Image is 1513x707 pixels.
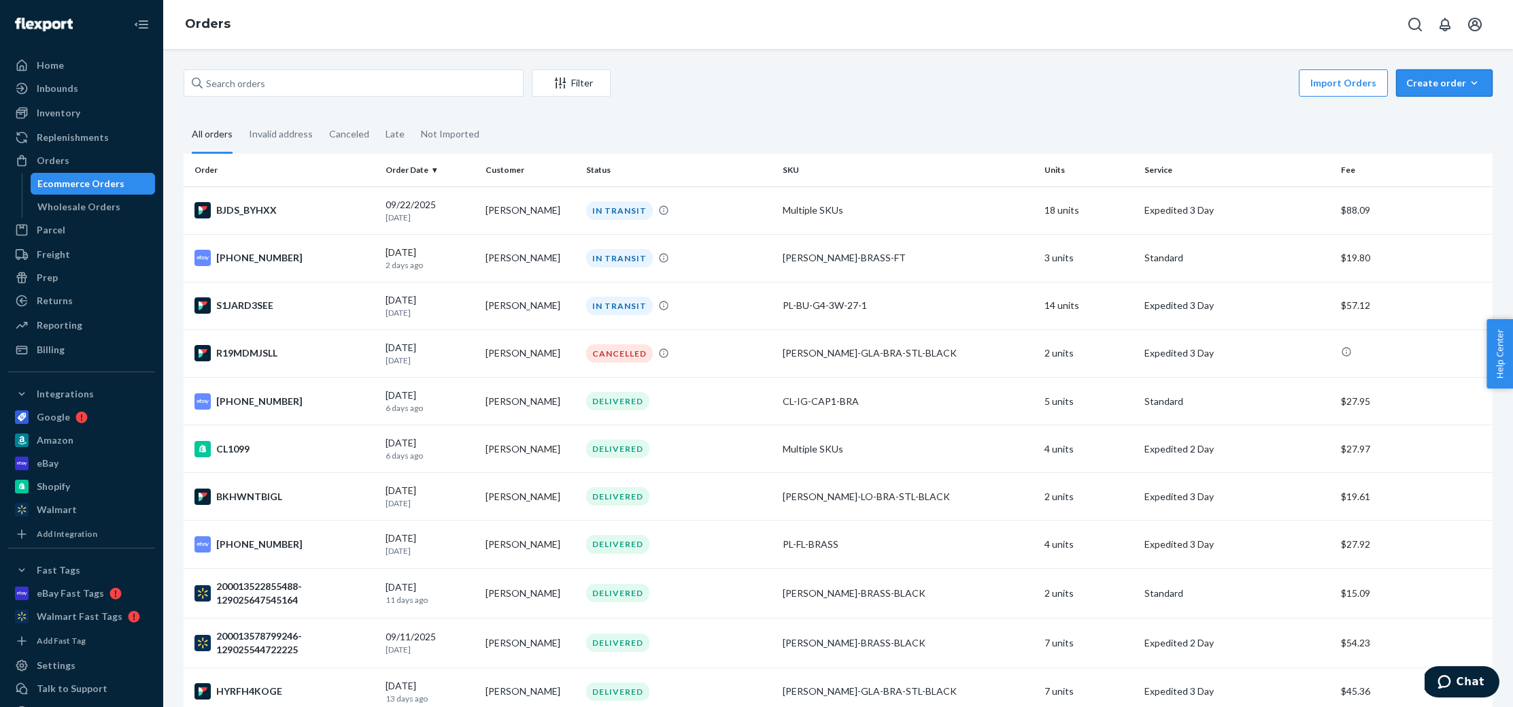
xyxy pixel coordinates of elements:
td: [PERSON_NAME] [480,329,581,377]
div: [PERSON_NAME]-BRASS-BLACK [783,587,1034,600]
td: [PERSON_NAME] [480,282,581,329]
div: [PERSON_NAME]-BRASS-BLACK [783,636,1034,650]
div: Parcel [37,223,65,237]
p: [DATE] [386,307,475,318]
a: Inventory [8,102,155,124]
button: Close Navigation [128,11,155,38]
div: Invalid address [249,116,313,152]
p: Expedited 2 Day [1144,636,1330,650]
td: [PERSON_NAME] [480,618,581,668]
div: [PHONE_NUMBER] [194,393,375,410]
div: Shopify [37,480,70,493]
div: Fast Tags [37,563,80,577]
p: 6 days ago [386,402,475,414]
p: Expedited 3 Day [1144,685,1330,698]
p: [DATE] [386,355,475,366]
div: Filter [532,76,610,90]
th: Order Date [380,154,481,186]
th: Fee [1336,154,1493,186]
div: Walmart [37,503,77,516]
button: Open account menu [1461,11,1489,38]
div: Ecommerce Orders [37,177,124,191]
td: 18 units [1039,186,1140,234]
div: IN TRANSIT [586,201,653,220]
div: eBay Fast Tags [37,587,104,600]
input: Search orders [184,69,524,97]
div: Replenishments [37,131,109,144]
td: 7 units [1039,618,1140,668]
div: [DATE] [386,246,475,271]
p: 13 days ago [386,693,475,704]
span: Help Center [1486,319,1513,389]
td: $54.23 [1336,618,1493,668]
p: Standard [1144,587,1330,600]
button: Talk to Support [8,678,155,700]
a: Shopify [8,476,155,497]
td: [PERSON_NAME] [480,186,581,234]
div: Add Integration [37,528,97,540]
td: [PERSON_NAME] [480,378,581,425]
div: [DATE] [386,531,475,557]
button: Filter [532,69,611,97]
div: Integrations [37,387,94,401]
td: 2 units [1039,329,1140,377]
td: 14 units [1039,282,1140,329]
a: Orders [8,150,155,171]
a: Freight [8,244,155,265]
a: Google [8,406,155,428]
td: [PERSON_NAME] [480,521,581,568]
div: Wholesale Orders [37,200,120,214]
div: IN TRANSIT [586,297,653,315]
a: Parcel [8,219,155,241]
div: Settings [37,659,75,672]
div: CL1099 [194,441,375,457]
div: Prep [37,271,58,284]
td: Multiple SKUs [777,186,1039,234]
p: Expedited 3 Day [1144,203,1330,217]
div: DELIVERED [586,683,649,701]
td: [PERSON_NAME] [480,425,581,473]
button: Open notifications [1431,11,1459,38]
div: 09/11/2025 [386,630,475,655]
div: Orders [37,154,69,167]
p: 2 days ago [386,259,475,271]
td: 5 units [1039,378,1140,425]
td: $57.12 [1336,282,1493,329]
div: R19MDMJSLL [194,345,375,361]
div: Talk to Support [37,682,107,695]
p: [DATE] [386,212,475,223]
div: [DATE] [386,341,475,366]
div: BJDS_BYHXX [194,202,375,218]
div: [PERSON_NAME]-BRASS-FT [783,251,1034,265]
p: [DATE] [386,644,475,655]
div: 09/22/2025 [386,198,475,223]
div: [DATE] [386,293,475,318]
p: Standard [1144,251,1330,265]
p: Standard [1144,395,1330,408]
td: 2 units [1039,568,1140,618]
a: Home [8,54,155,76]
div: PL-BU-G4-3W-27-1 [783,299,1034,312]
td: Multiple SKUs [777,425,1039,473]
div: DELIVERED [586,392,649,410]
div: Create order [1406,76,1482,90]
th: Status [581,154,777,186]
td: $19.61 [1336,473,1493,521]
div: Add Fast Tag [37,635,86,646]
p: 6 days ago [386,450,475,461]
div: Inbounds [37,82,78,95]
div: DELIVERED [586,634,649,652]
div: S1JARD3SEE [194,297,375,314]
a: Settings [8,655,155,676]
a: Walmart Fast Tags [8,606,155,627]
div: [PERSON_NAME]-LO-BRA-STL-BLACK [783,490,1034,504]
div: [PERSON_NAME]-GLA-BRA-STL-BLACK [783,685,1034,698]
a: eBay [8,453,155,474]
p: [DATE] [386,545,475,557]
td: $27.92 [1336,521,1493,568]
td: [PERSON_NAME] [480,568,581,618]
a: Inbounds [8,78,155,99]
div: Not Imported [421,116,479,152]
td: 3 units [1039,234,1140,282]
